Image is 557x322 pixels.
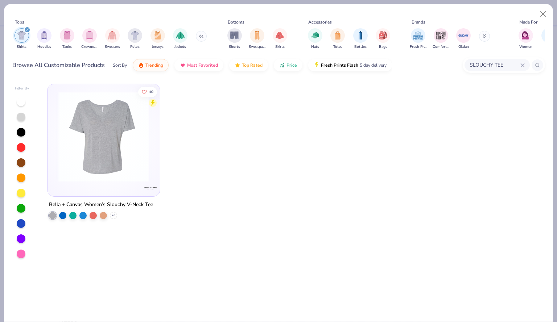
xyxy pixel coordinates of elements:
[143,181,157,195] img: Bella + Canvas logo
[228,19,244,25] div: Bottoms
[128,28,142,50] div: filter for Polos
[410,28,426,50] div: filter for Fresh Prints
[308,59,392,71] button: Fresh Prints Flash5 day delivery
[519,44,532,50] span: Women
[519,28,533,50] button: filter button
[86,31,94,39] img: Crewnecks Image
[286,62,297,68] span: Price
[456,28,471,50] div: filter for Gildan
[519,19,537,25] div: Made For
[15,28,29,50] div: filter for Shirts
[308,19,332,25] div: Accessories
[536,7,550,21] button: Close
[353,28,368,50] button: filter button
[275,44,285,50] span: Skirts
[330,28,345,50] button: filter button
[173,28,187,50] div: filter for Jackets
[81,28,98,50] div: filter for Crewnecks
[138,87,157,97] button: Like
[154,31,162,39] img: Jerseys Image
[173,28,187,50] button: filter button
[433,44,449,50] span: Comfort Colors
[249,44,265,50] span: Sweatpants
[308,28,322,50] button: filter button
[145,62,163,68] span: Trending
[229,59,268,71] button: Top Rated
[376,28,390,50] div: filter for Bags
[150,28,165,50] div: filter for Jerseys
[433,28,449,50] div: filter for Comfort Colors
[112,213,115,218] span: + 6
[150,28,165,50] button: filter button
[469,61,520,69] input: Try "T-Shirt"
[55,91,153,182] img: f281a532-2361-4c0e-9c3d-46ed714c96ac
[410,44,426,50] span: Fresh Prints
[128,28,142,50] button: filter button
[105,44,120,50] span: Sweaters
[230,31,239,39] img: Shorts Image
[242,62,263,68] span: Top Rated
[37,28,51,50] button: filter button
[108,31,116,39] img: Sweaters Image
[105,28,120,50] button: filter button
[360,61,387,70] span: 5 day delivery
[436,30,446,41] img: Comfort Colors Image
[519,28,533,50] div: filter for Women
[330,28,345,50] div: filter for Totes
[113,62,127,68] div: Sort By
[412,19,425,25] div: Brands
[81,44,98,50] span: Crewnecks
[522,31,530,39] img: Women Image
[15,19,24,25] div: Tops
[105,28,120,50] div: filter for Sweaters
[321,62,358,68] span: Fresh Prints Flash
[174,59,223,71] button: Most Favorited
[410,28,426,50] button: filter button
[458,44,469,50] span: Gildan
[229,44,240,50] span: Shorts
[15,28,29,50] button: filter button
[12,61,105,70] div: Browse All Customizable Products
[379,44,387,50] span: Bags
[138,62,144,68] img: trending.gif
[249,28,265,50] div: filter for Sweatpants
[541,28,556,50] div: filter for Men
[133,59,169,71] button: Trending
[37,44,51,50] span: Hoodies
[273,28,287,50] div: filter for Skirts
[130,44,140,50] span: Polos
[541,28,556,50] button: filter button
[308,28,322,50] div: filter for Hats
[334,31,342,39] img: Totes Image
[276,31,284,39] img: Skirts Image
[314,62,319,68] img: flash.gif
[379,31,387,39] img: Bags Image
[37,28,51,50] div: filter for Hoodies
[174,44,186,50] span: Jackets
[15,86,29,91] div: Filter By
[311,44,319,50] span: Hats
[62,44,72,50] span: Tanks
[187,62,218,68] span: Most Favorited
[131,31,139,39] img: Polos Image
[81,28,98,50] button: filter button
[49,200,153,209] div: Bella + Canvas Women’s Slouchy V-Neck Tee
[152,44,164,50] span: Jerseys
[249,28,265,50] button: filter button
[176,31,185,39] img: Jackets Image
[60,28,74,50] div: filter for Tanks
[545,31,553,39] img: Men Image
[227,28,242,50] div: filter for Shorts
[333,44,342,50] span: Totes
[63,31,71,39] img: Tanks Image
[149,90,153,93] span: 10
[274,59,302,71] button: Price
[17,44,26,50] span: Shirts
[227,28,242,50] button: filter button
[180,62,186,68] img: most_fav.gif
[17,31,26,39] img: Shirts Image
[152,91,250,182] img: b7ade71d-9e65-4674-bb23-ab366c09ae66
[40,31,48,39] img: Hoodies Image
[376,28,390,50] button: filter button
[60,28,74,50] button: filter button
